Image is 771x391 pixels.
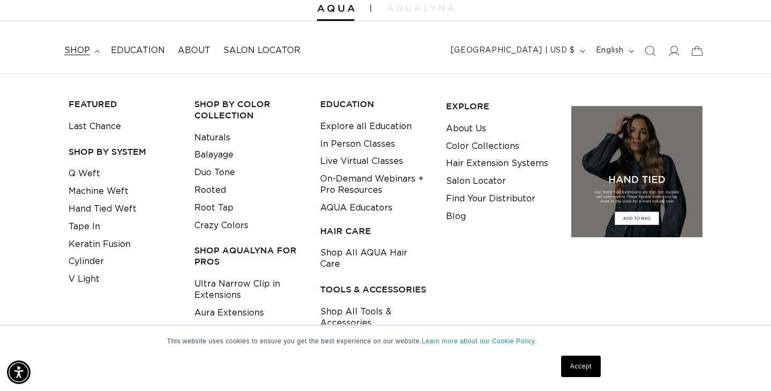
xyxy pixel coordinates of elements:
a: Duo Tone [194,164,235,182]
h3: Shop AquaLyna for Pros [194,245,304,267]
a: Hair Extension Systems [446,155,548,172]
iframe: Chat Widget [717,340,771,391]
a: Rooted [194,182,226,199]
a: Live Virtual Classes [320,153,403,170]
span: shop [64,45,90,56]
a: Salon Locator [217,39,307,63]
summary: Search [638,39,662,63]
a: Keratin Fusion [69,236,131,253]
a: Find Your Distributor [446,190,535,208]
span: About [178,45,210,56]
a: Aura Extensions [194,304,264,322]
a: Shop All Tools & Accessories [320,303,429,332]
img: aqualyna.com [387,5,454,11]
button: English [589,41,638,61]
span: Education [111,45,165,56]
img: Aqua Hair Extensions [317,5,354,12]
a: Color Collections [446,138,519,155]
a: Education [104,39,171,63]
a: About Us [446,120,486,138]
a: Accept [561,356,601,377]
h3: SHOP BY SYSTEM [69,146,178,157]
h3: Shop by Color Collection [194,99,304,121]
h3: EXPLORE [446,101,555,112]
a: Tape In [69,218,100,236]
h3: FEATURED [69,99,178,110]
a: Last Chance [69,118,121,136]
a: Learn more about our Cookie Policy. [422,337,537,345]
a: Explore all Education [320,118,412,136]
span: English [596,45,624,56]
a: Naturals [194,129,230,147]
a: Cylinder [69,253,104,270]
summary: shop [58,39,104,63]
h3: EDUCATION [320,99,429,110]
div: Accessibility Menu [7,360,31,384]
a: In Person Classes [320,136,395,153]
a: Q Weft [69,165,100,183]
a: Root Tap [194,199,233,217]
h3: HAIR CARE [320,225,429,237]
button: [GEOGRAPHIC_DATA] | USD $ [444,41,589,61]
a: On-Demand Webinars + Pro Resources [320,170,429,199]
a: Shop All AQUA Hair Care [320,244,429,273]
a: AQUA Educators [320,199,392,217]
a: About [171,39,217,63]
a: Machine Weft [69,183,128,200]
a: Salon Locator [446,172,506,190]
span: Salon Locator [223,45,300,56]
a: Blog [446,208,466,225]
p: This website uses cookies to ensure you get the best experience on our website. [167,336,604,346]
h3: TOOLS & ACCESSORIES [320,284,429,295]
a: V Light [69,270,100,288]
span: [GEOGRAPHIC_DATA] | USD $ [451,45,575,56]
a: Ponytail Extensions [194,321,278,339]
a: Balayage [194,146,233,164]
a: Crazy Colors [194,217,248,235]
a: Hand Tied Weft [69,200,137,218]
a: Ultra Narrow Clip in Extensions [194,275,304,304]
